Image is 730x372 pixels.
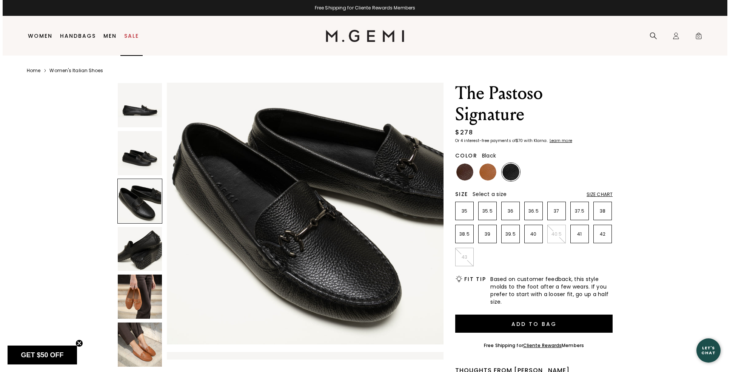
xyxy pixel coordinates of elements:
klarna-placement-style-amount: $70 [516,138,523,144]
a: Learn more [549,139,572,143]
p: 43 [456,254,473,260]
div: Free Shipping for Members [484,343,584,349]
h2: Fit Tip [464,276,486,282]
img: The Pastoso Signature [167,68,444,344]
p: 42 [594,231,611,237]
div: Let's Chat [696,346,721,355]
a: Women [28,33,52,39]
img: The Pastoso Signature [118,323,162,367]
p: 37.5 [571,208,588,214]
h1: The Pastoso Signature [455,83,613,125]
img: The Pastoso Signature [118,131,162,175]
h2: Size [455,191,468,197]
span: Black [482,152,496,159]
a: Men [103,33,117,39]
button: Add to Bag [455,315,613,333]
img: The Pastoso Signature [118,83,162,127]
p: 36.5 [525,208,542,214]
span: Select a size [473,190,507,198]
p: 35.5 [479,208,496,214]
p: 38.5 [456,231,473,237]
div: $278 [455,128,473,137]
klarna-placement-style-body: with Klarna [524,138,548,144]
p: 39.5 [502,231,519,237]
span: 0 [695,34,702,41]
div: GET $50 OFFClose teaser [8,346,77,364]
div: Size Chart [587,191,613,198]
img: Tan [479,164,496,181]
a: Home [27,68,40,74]
img: Chocolate [456,164,473,181]
img: The Pastoso Signature [118,275,162,319]
p: 38 [594,208,611,214]
img: M.Gemi [326,30,405,42]
p: 40 [525,231,542,237]
div: Free Shipping for Cliente Rewards Members [3,5,727,11]
p: 37 [548,208,565,214]
span: GET $50 OFF [21,351,63,359]
p: 39 [479,231,496,237]
span: Based on customer feedback, this style molds to the foot after a few wears. If you prefer to star... [490,275,613,306]
klarna-placement-style-cta: Learn more [550,138,572,144]
img: Black [502,164,519,181]
p: 36 [502,208,519,214]
a: Women's Italian Shoes [49,68,103,74]
a: Sale [124,33,139,39]
h2: Color [455,153,477,159]
img: The Pastoso Signature [118,227,162,271]
p: 35 [456,208,473,214]
klarna-placement-style-body: Or 4 interest-free payments of [455,138,516,144]
p: 41 [571,231,588,237]
a: Handbags [60,33,96,39]
a: Cliente Rewards [523,342,562,349]
button: Close teaser [75,340,83,347]
p: 40.5 [548,231,565,237]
